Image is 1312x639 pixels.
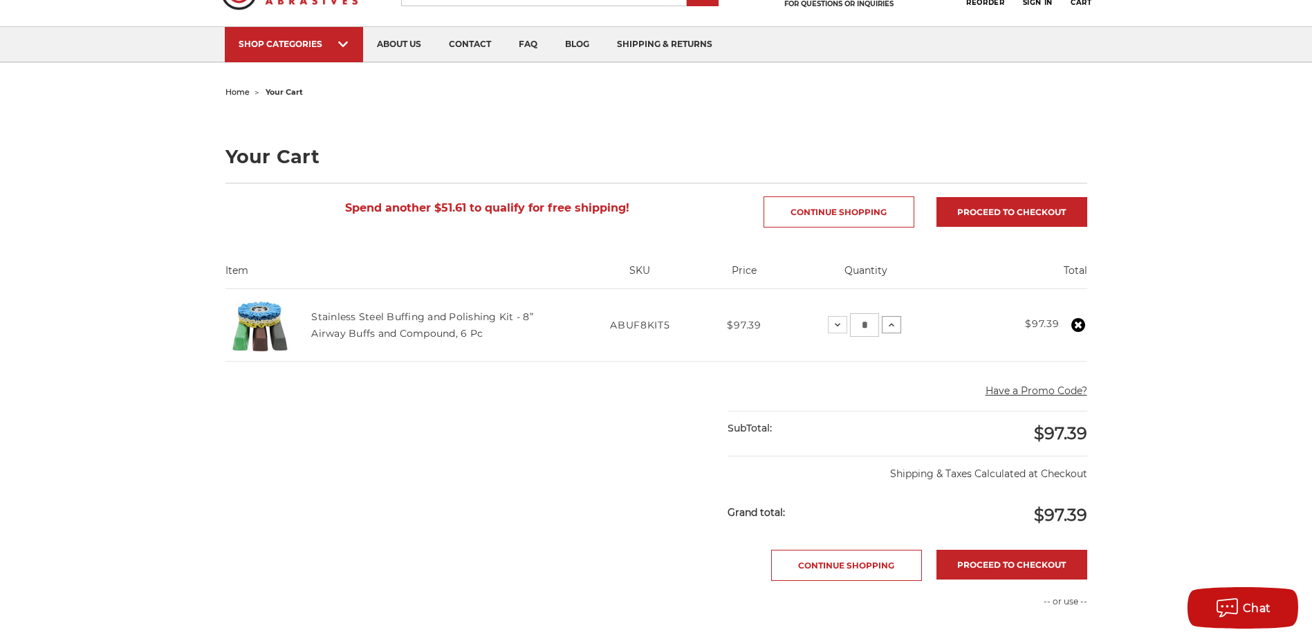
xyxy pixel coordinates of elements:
[505,27,551,62] a: faq
[950,263,1087,288] th: Total
[936,197,1087,227] a: Proceed to checkout
[225,290,295,360] img: 8 inch airway buffing wheel and compound kit for stainless steel
[551,27,603,62] a: blog
[225,147,1087,166] h1: Your Cart
[914,595,1087,608] p: -- or use --
[573,263,706,288] th: SKU
[225,263,574,288] th: Item
[728,506,785,519] strong: Grand total:
[311,311,533,340] a: Stainless Steel Buffing and Polishing Kit - 8” Airway Buffs and Compound, 6 Pc
[728,456,1087,481] p: Shipping & Taxes Calculated at Checkout
[727,319,761,331] span: $97.39
[266,87,303,97] span: your cart
[1243,602,1271,615] span: Chat
[1025,317,1059,330] strong: $97.39
[225,87,250,97] a: home
[1188,587,1298,629] button: Chat
[610,319,669,331] span: ABUF8KIT5
[764,196,914,228] a: Continue Shopping
[1034,423,1087,443] span: $97.39
[603,27,726,62] a: shipping & returns
[850,313,879,337] input: Stainless Steel Buffing and Polishing Kit - 8” Airway Buffs and Compound, 6 Pc Quantity:
[435,27,505,62] a: contact
[771,550,922,581] a: Continue Shopping
[363,27,435,62] a: about us
[986,384,1087,398] button: Have a Promo Code?
[239,39,349,49] div: SHOP CATEGORIES
[706,263,782,288] th: Price
[936,550,1087,580] a: Proceed to checkout
[728,411,907,445] div: SubTotal:
[1034,505,1087,525] span: $97.39
[782,263,950,288] th: Quantity
[345,201,629,214] span: Spend another $51.61 to qualify for free shipping!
